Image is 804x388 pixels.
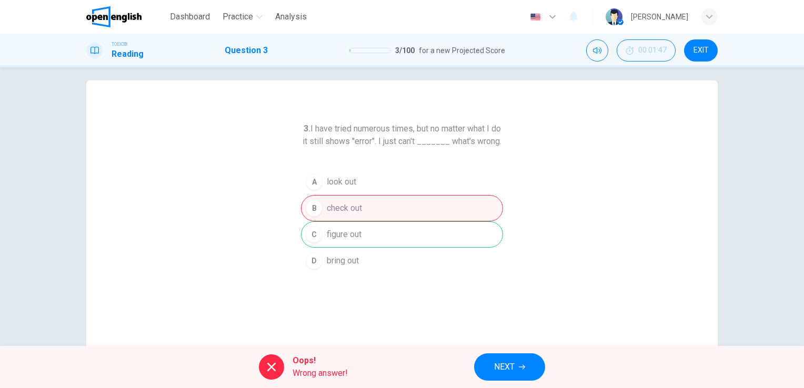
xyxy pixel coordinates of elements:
h1: Reading [112,48,144,60]
h1: Question 3 [225,44,268,57]
button: EXIT [684,39,718,62]
span: NEXT [494,360,515,374]
button: 00:01:47 [617,39,676,62]
span: for a new Projected Score [419,44,505,57]
span: 3 / 100 [395,44,415,57]
span: Wrong answer! [293,367,348,380]
button: Dashboard [166,7,214,26]
div: Mute [586,39,608,62]
img: en [529,13,542,21]
span: Oops! [293,354,348,367]
div: Hide [617,39,676,62]
a: OpenEnglish logo [86,6,166,27]
button: Practice [218,7,267,26]
span: EXIT [694,46,709,55]
span: TOEIC® [112,40,127,48]
span: Analysis [275,11,307,23]
strong: 3. [304,124,310,134]
button: Analysis [271,7,311,26]
h6: I have tried numerous times, but no matter what I do it still shows "error". I just can't _______... [301,122,503,148]
div: [PERSON_NAME] [631,11,688,23]
img: Profile picture [606,8,622,25]
img: OpenEnglish logo [86,6,142,27]
span: Dashboard [170,11,210,23]
button: NEXT [474,353,545,381]
span: 00:01:47 [638,46,667,55]
span: Practice [223,11,253,23]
